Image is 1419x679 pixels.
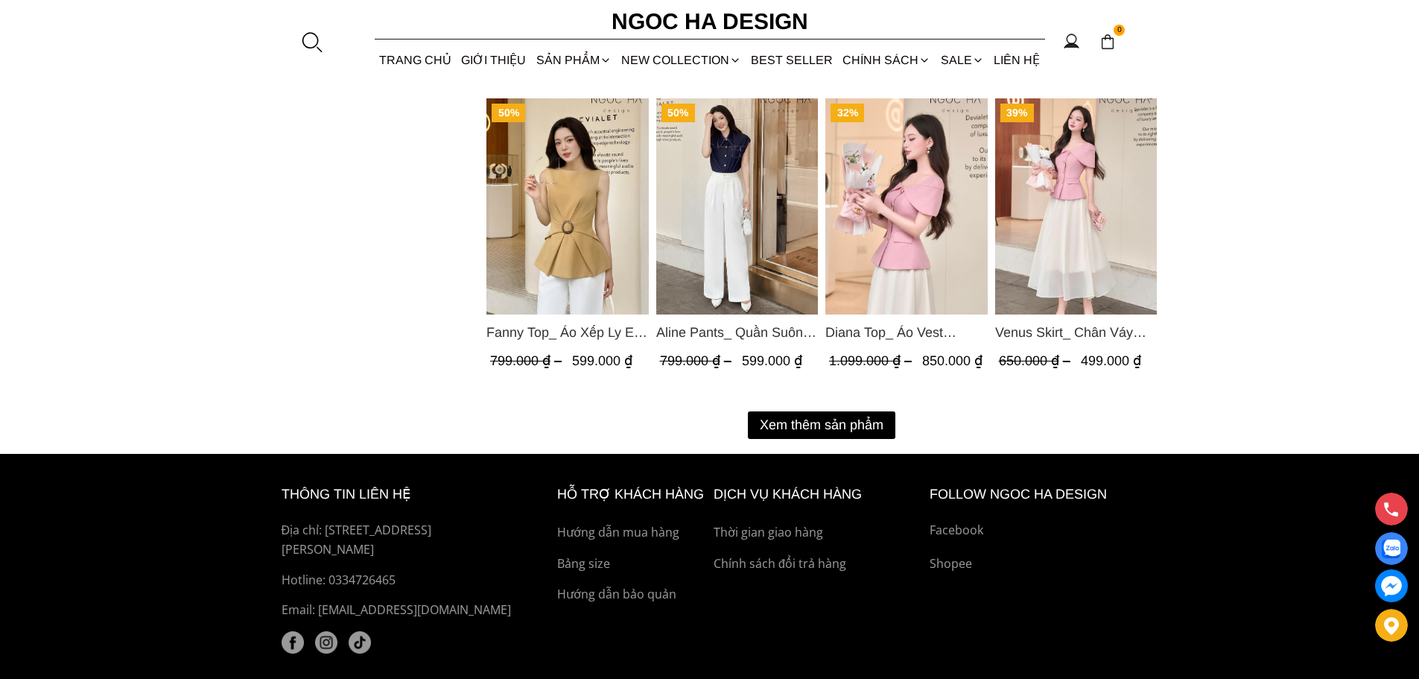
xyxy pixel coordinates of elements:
[282,631,304,654] a: facebook (1)
[282,521,523,559] p: Địa chỉ: [STREET_ADDRESS][PERSON_NAME]
[930,484,1138,505] h6: Follow ngoc ha Design
[825,322,988,343] a: Link to Diana Top_ Áo Vest Choàng Vai Đính Cúc Màu Hồng A1052
[994,322,1157,343] a: Link to Venus Skirt_ Chân Váy Xòe Màu Kem CV131
[714,523,922,543] a: Thời gian giao hàng
[1114,25,1126,37] span: 0
[282,601,523,620] p: Email: [EMAIL_ADDRESS][DOMAIN_NAME]
[994,98,1157,315] a: Product image - Venus Skirt_ Chân Váy Xòe Màu Kem CV131
[748,411,895,439] button: Xem thêm sản phẩm
[486,98,649,315] a: Product image - Fanny Top_ Áo Xếp Ly Eo Sát Nách Màu Bee A1068
[572,353,632,368] span: 599.000 ₫
[490,353,565,368] span: 799.000 ₫
[655,322,818,343] a: Link to Aline Pants_ Quần Suông Xếp Ly Mềm Q063
[714,555,922,574] a: Chính sách đổi trả hàng
[282,484,523,505] h6: thông tin liên hệ
[557,523,706,543] a: Hướng dẫn mua hàng
[655,322,818,343] span: Aline Pants_ Quần Suông Xếp Ly Mềm Q063
[741,353,801,368] span: 599.000 ₫
[825,98,988,315] img: Diana Top_ Áo Vest Choàng Vai Đính Cúc Màu Hồng A1052
[1080,353,1140,368] span: 499.000 ₫
[922,353,982,368] span: 850.000 ₫
[457,40,531,80] a: GIỚI THIỆU
[1382,540,1400,558] img: Display image
[616,40,746,80] a: NEW COLLECTION
[282,571,523,590] a: Hotline: 0334726465
[988,40,1044,80] a: LIÊN HỆ
[557,585,706,604] a: Hướng dẫn bảo quản
[598,4,822,40] a: Ngoc Ha Design
[1375,569,1408,602] a: messenger
[930,555,1138,574] a: Shopee
[375,40,457,80] a: TRANG CHỦ
[349,631,371,654] a: tiktok
[998,353,1073,368] span: 650.000 ₫
[486,322,649,343] a: Link to Fanny Top_ Áo Xếp Ly Eo Sát Nách Màu Bee A1068
[659,353,734,368] span: 799.000 ₫
[994,98,1157,315] img: Venus Skirt_ Chân Váy Xòe Màu Kem CV131
[1099,34,1116,50] img: img-CART-ICON-ksit0nf1
[936,40,988,80] a: SALE
[557,484,706,505] h6: hỗ trợ khách hàng
[531,40,616,80] div: SẢN PHẨM
[486,322,649,343] span: Fanny Top_ Áo Xếp Ly Eo Sát Nách Màu Bee A1068
[1375,532,1408,565] a: Display image
[486,98,649,315] img: Fanny Top_ Áo Xếp Ly Eo Sát Nách Màu Bee A1068
[746,40,838,80] a: BEST SELLER
[714,484,922,505] h6: Dịch vụ khách hàng
[315,631,337,654] img: instagram
[825,322,988,343] span: Diana Top_ Áo Vest Choàng Vai Đính Cúc Màu Hồng A1052
[655,98,818,315] img: Aline Pants_ Quần Suông Xếp Ly Mềm Q063
[829,353,915,368] span: 1.099.000 ₫
[557,555,706,574] a: Bảng size
[994,322,1157,343] span: Venus Skirt_ Chân Váy Xòe Màu Kem CV131
[825,98,988,315] a: Product image - Diana Top_ Áo Vest Choàng Vai Đính Cúc Màu Hồng A1052
[655,98,818,315] a: Product image - Aline Pants_ Quần Suông Xếp Ly Mềm Q063
[838,40,936,80] div: Chính sách
[930,521,1138,540] a: Facebook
